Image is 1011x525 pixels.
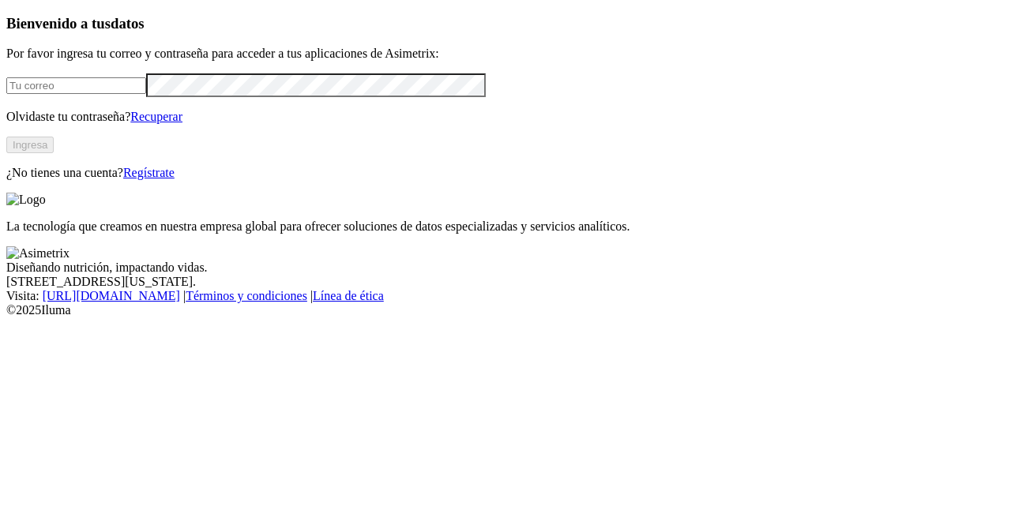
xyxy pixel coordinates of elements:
[43,289,180,302] a: [URL][DOMAIN_NAME]
[6,275,1005,289] div: [STREET_ADDRESS][US_STATE].
[6,219,1005,234] p: La tecnología que creamos en nuestra empresa global para ofrecer soluciones de datos especializad...
[313,289,384,302] a: Línea de ética
[6,137,54,153] button: Ingresa
[186,289,307,302] a: Términos y condiciones
[6,289,1005,303] div: Visita : | |
[111,15,145,32] span: datos
[6,166,1005,180] p: ¿No tienes una cuenta?
[123,166,175,179] a: Regístrate
[6,15,1005,32] h3: Bienvenido a tus
[6,47,1005,61] p: Por favor ingresa tu correo y contraseña para acceder a tus aplicaciones de Asimetrix:
[130,110,182,123] a: Recuperar
[6,261,1005,275] div: Diseñando nutrición, impactando vidas.
[6,193,46,207] img: Logo
[6,110,1005,124] p: Olvidaste tu contraseña?
[6,77,146,94] input: Tu correo
[6,303,1005,317] div: © 2025 Iluma
[6,246,70,261] img: Asimetrix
